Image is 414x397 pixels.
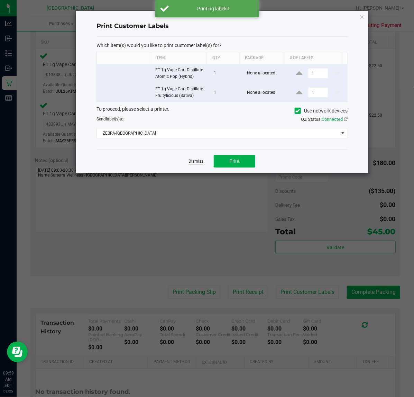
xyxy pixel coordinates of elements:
td: None allocated [243,83,289,102]
div: To proceed, please select a printer. [91,106,353,116]
td: FT 1g Vape Cart Distillate Fruitylicious (Sativa) [151,83,210,102]
th: Item [150,52,207,64]
span: Send to: [96,117,125,121]
iframe: Resource center [7,342,28,362]
th: Package [239,52,284,64]
a: Dismiss [188,159,203,164]
p: Which item(s) would you like to print customer label(s) for? [96,42,348,48]
th: Qty [207,52,239,64]
td: None allocated [243,64,289,83]
span: ZEBRA-[GEOGRAPHIC_DATA] [97,128,339,138]
span: QZ Status: [301,117,348,122]
label: Use network devices [295,107,348,115]
td: 1 [210,83,243,102]
td: 1 [210,64,243,83]
span: Connected [322,117,343,122]
span: label(s) [106,117,120,121]
div: Printing labels! [173,5,254,12]
th: # of labels [284,52,341,64]
span: Print [229,158,240,164]
button: Print [214,155,255,168]
h4: Print Customer Labels [96,22,348,31]
td: FT 1g Vape Cart Distillate Atomic Pop (Hybrid) [151,64,210,83]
